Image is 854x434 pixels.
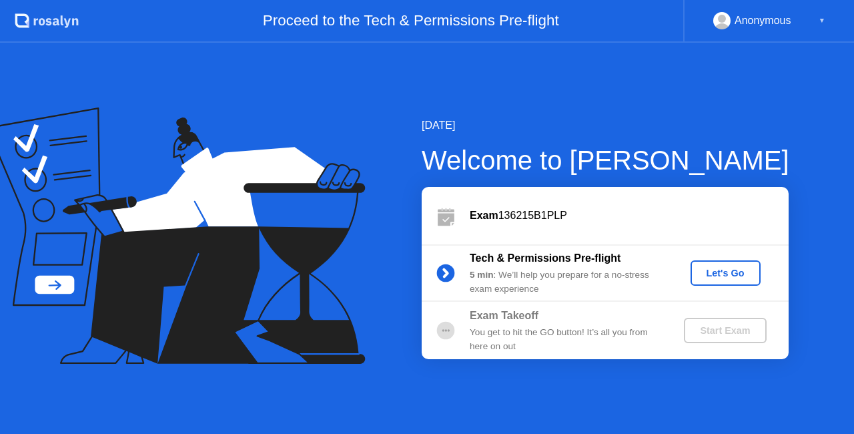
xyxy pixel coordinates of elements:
div: ▼ [819,12,825,29]
div: 136215B1PLP [470,208,789,224]
div: Start Exam [689,325,761,336]
div: Anonymous [735,12,791,29]
div: Let's Go [696,268,755,278]
b: Exam Takeoff [470,310,538,321]
div: Welcome to [PERSON_NAME] [422,140,789,180]
button: Start Exam [684,318,766,343]
div: [DATE] [422,118,789,134]
b: Exam [470,210,498,221]
b: 5 min [470,270,494,280]
b: Tech & Permissions Pre-flight [470,252,620,264]
div: : We’ll help you prepare for a no-stress exam experience [470,268,662,296]
button: Let's Go [691,260,761,286]
div: You get to hit the GO button! It’s all you from here on out [470,326,662,353]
